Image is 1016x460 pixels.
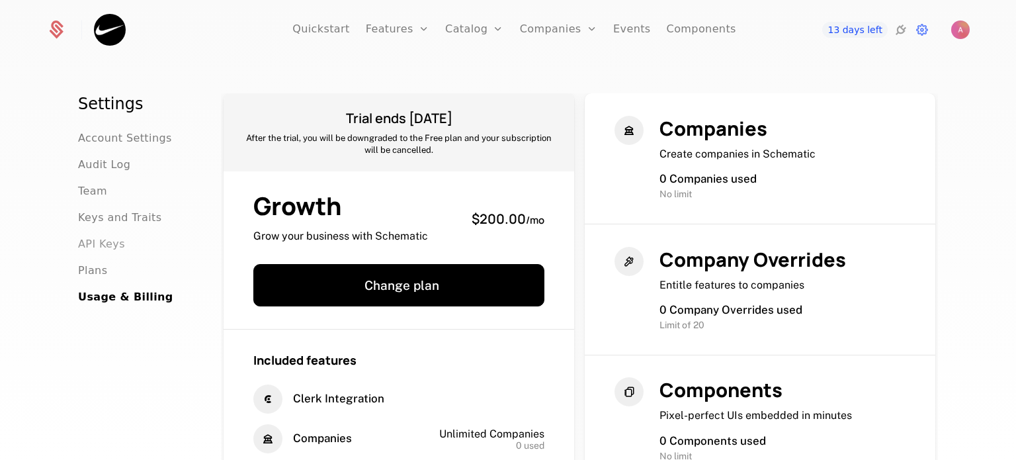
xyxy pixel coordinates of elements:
a: Usage & Billing [78,289,173,305]
nav: Main [78,93,189,305]
a: 13 days left [822,22,887,38]
span: Pixel-perfect UIs embedded in minutes [659,409,852,422]
button: Change plan [253,264,544,306]
span: Companies [293,431,352,446]
span: Clerk Integration [293,391,384,406]
span: Company Overrides [659,246,846,273]
span: Create companies in Schematic [659,148,816,160]
span: Entitle features to companies [659,279,804,291]
a: Integrations [893,22,909,38]
span: 0 Company Overrides used [659,303,802,316]
i: bank [253,424,282,453]
a: API Keys [78,236,125,252]
a: Plans [78,263,107,279]
img: Nike [94,14,126,46]
span: 0 Components used [659,434,766,447]
span: Included features [253,352,357,368]
p: After the trial, you will be downgraded to the Free plan and your subscription will be cancelled. [239,132,558,156]
i: clerk [253,385,282,414]
i: chips [614,377,644,406]
span: Unlimited Companies [439,428,544,440]
sub: / mo [526,213,544,227]
a: Settings [914,22,930,38]
span: Limit of 20 [659,320,704,330]
a: Team [78,183,107,199]
i: hammer [614,247,644,276]
button: Open user button [951,21,970,39]
span: 0 Companies used [659,172,757,185]
span: Growth [253,194,428,218]
a: Keys and Traits [78,210,161,226]
img: Aryan [951,21,970,39]
span: $200.00 [472,210,526,228]
a: Account Settings [78,130,172,146]
span: Grow your business with Schematic [253,229,428,244]
span: Components [659,377,783,403]
i: bank [614,116,644,145]
span: Companies [659,115,767,142]
h3: Trial ends [DATE] [239,109,558,127]
span: 0 used [516,441,544,450]
span: No limit [659,189,692,199]
a: Audit Log [78,157,130,173]
h1: Settings [78,93,189,115]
